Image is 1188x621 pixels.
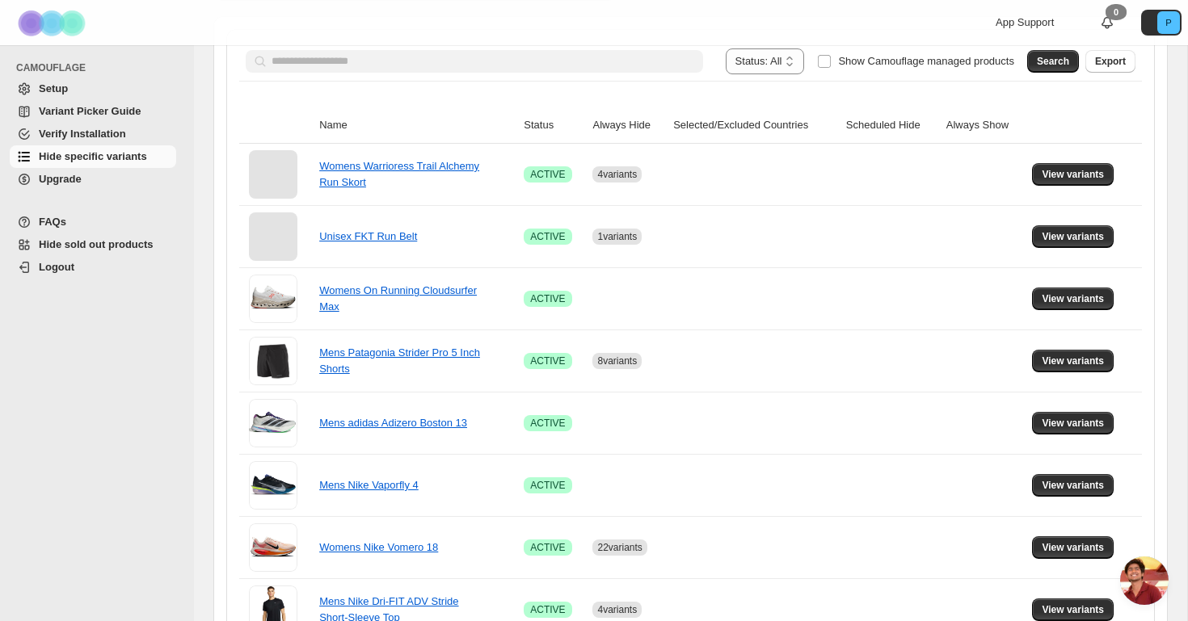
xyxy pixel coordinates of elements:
[319,230,417,242] a: Unisex FKT Run Belt
[597,355,637,367] span: 8 variants
[319,284,477,313] a: Womens On Running Cloudsurfer Max
[249,399,297,447] img: Mens adidas Adizero Boston 13
[1032,536,1114,559] button: View variants
[1042,168,1104,181] span: View variants
[1027,50,1079,73] button: Search
[530,479,565,492] span: ACTIVE
[1032,598,1114,621] button: View variants
[1032,412,1114,434] button: View variants
[530,541,565,554] span: ACTIVE
[249,275,297,323] img: Womens On Running Cloudsurfer Max
[1032,474,1114,497] button: View variants
[13,1,94,45] img: Camouflage
[10,233,176,256] a: Hide sold out products
[597,542,642,553] span: 22 variants
[1085,50,1135,73] button: Export
[841,107,942,144] th: Scheduled Hide
[597,604,637,615] span: 4 variants
[319,417,467,429] a: Mens adidas Adizero Boston 13
[530,355,565,367] span: ACTIVE
[597,169,637,180] span: 4 variants
[1157,11,1180,34] span: Avatar with initials P
[10,211,176,233] a: FAQs
[838,55,1014,67] span: Show Camouflage managed products
[1042,541,1104,554] span: View variants
[1141,10,1182,36] button: Avatar with initials P
[249,337,297,385] img: Mens Patagonia Strider Pro 5 Inch Shorts
[1042,355,1104,367] span: View variants
[10,256,176,279] a: Logout
[319,160,479,188] a: Womens Warrioress Trail Alchemy Run Skort
[1032,163,1114,186] button: View variants
[530,168,565,181] span: ACTIVE
[1042,417,1104,430] span: View variants
[588,107,668,144] th: Always Hide
[1120,556,1169,605] div: Open chat
[1099,15,1115,31] a: 0
[10,145,176,168] a: Hide specific variants
[39,82,68,94] span: Setup
[1037,55,1069,68] span: Search
[530,292,565,305] span: ACTIVE
[1095,55,1126,68] span: Export
[39,150,147,162] span: Hide specific variants
[314,107,519,144] th: Name
[10,123,176,145] a: Verify Installation
[10,100,176,123] a: Variant Picker Guide
[1042,230,1104,243] span: View variants
[39,105,141,117] span: Variant Picker Guide
[942,107,1028,144] th: Always Show
[39,261,74,273] span: Logout
[1032,225,1114,248] button: View variants
[530,417,565,430] span: ACTIVE
[530,230,565,243] span: ACTIVE
[249,461,297,510] img: Mens Nike Vaporfly 4
[39,216,66,228] span: FAQs
[1165,18,1171,27] text: P
[319,479,419,491] a: Mens Nike Vaporfly 4
[39,128,126,140] span: Verify Installation
[519,107,588,144] th: Status
[530,603,565,616] span: ACTIVE
[249,523,297,572] img: Womens Nike Vomero 18
[39,173,82,185] span: Upgrade
[1042,479,1104,492] span: View variants
[1042,603,1104,616] span: View variants
[668,107,841,144] th: Selected/Excluded Countries
[10,168,176,191] a: Upgrade
[16,61,183,74] span: CAMOUFLAGE
[996,16,1054,28] span: App Support
[1042,292,1104,305] span: View variants
[1032,287,1114,310] button: View variants
[39,238,154,250] span: Hide sold out products
[319,541,438,553] a: Womens Nike Vomero 18
[1106,4,1127,20] div: 0
[597,231,637,242] span: 1 variants
[10,78,176,100] a: Setup
[1032,350,1114,372] button: View variants
[319,346,480,375] a: Mens Patagonia Strider Pro 5 Inch Shorts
